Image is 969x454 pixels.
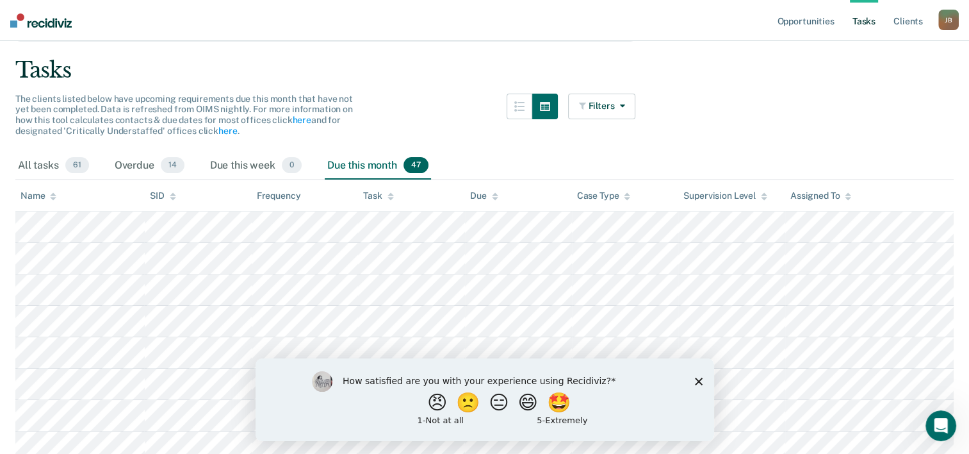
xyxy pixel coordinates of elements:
div: Name [20,190,56,201]
iframe: Intercom live chat [925,410,956,441]
span: The clients listed below have upcoming requirements due this month that have not yet been complet... [15,94,353,136]
div: Assigned To [790,190,851,201]
div: SID [150,190,176,201]
div: Frequency [257,190,301,201]
button: Filters [568,94,636,119]
img: Recidiviz [10,13,72,28]
div: Tasks [15,57,954,83]
div: J B [938,10,959,30]
div: Due this month47 [325,152,431,180]
span: 0 [282,157,302,174]
span: 47 [403,157,428,174]
button: JB [938,10,959,30]
div: Due [470,190,498,201]
a: here [218,126,237,136]
iframe: Survey by Kim from Recidiviz [256,358,714,441]
div: Overdue14 [112,152,187,180]
div: Supervision Level [683,190,767,201]
a: here [292,115,311,125]
div: Due this week0 [208,152,304,180]
div: Case Type [577,190,631,201]
span: 14 [161,157,184,174]
div: All tasks61 [15,152,92,180]
div: Task [363,190,393,201]
span: 61 [65,157,89,174]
